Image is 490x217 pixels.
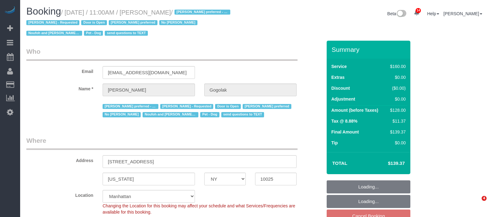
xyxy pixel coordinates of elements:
label: Name * [22,84,98,92]
iframe: Intercom live chat [469,196,484,211]
label: Extras [331,74,345,80]
span: Noufoh and [PERSON_NAME] requested [143,112,198,117]
h4: $139.37 [369,161,405,166]
h3: Summary [332,46,407,53]
legend: Where [26,136,298,150]
span: Booking [26,6,61,17]
span: No [PERSON_NAME] [159,20,197,25]
span: [PERSON_NAME] preferred [109,20,157,25]
span: send questions to TEXT [105,31,148,36]
label: Tip [331,140,338,146]
div: $0.00 [388,74,406,80]
span: 14 [416,8,421,13]
div: $160.00 [388,63,406,70]
strong: Total [332,160,347,166]
span: / [26,9,232,37]
input: Email [103,66,195,79]
a: Help [427,11,439,16]
span: [PERSON_NAME] - Requested [160,104,213,109]
span: [PERSON_NAME] preferred [243,104,291,109]
legend: Who [26,47,298,61]
input: Zip Code [255,173,297,185]
span: Noufoh and [PERSON_NAME] requested [26,31,82,36]
input: City [103,173,195,185]
a: 14 [411,6,423,20]
span: Pet - Dog [84,31,103,36]
input: First Name [103,84,195,96]
span: No [PERSON_NAME] [103,112,141,117]
label: Service [331,63,347,70]
span: [PERSON_NAME] - Requested [26,20,79,25]
img: New interface [396,10,406,18]
div: $128.00 [388,107,406,113]
label: Discount [331,85,350,91]
small: / [DATE] / 11:00AM / [PERSON_NAME] [26,9,232,37]
span: Door is Open [215,104,241,109]
input: Last Name [204,84,297,96]
img: Automaid Logo [4,6,16,15]
a: Beta [387,11,407,16]
div: $0.00 [388,140,406,146]
span: [PERSON_NAME] preferred - Mondays [103,104,158,109]
span: Changing the Location for this booking may affect your schedule and what Services/Frequencies are... [103,203,295,215]
label: Tax @ 8.88% [331,118,357,124]
span: [PERSON_NAME] preferred - Mondays [174,10,230,15]
div: $139.37 [388,129,406,135]
span: Door is Open [81,20,107,25]
label: Address [22,155,98,164]
span: 4 [482,196,487,201]
div: ($0.00) [388,85,406,91]
div: $0.00 [388,96,406,102]
span: send questions to TEXT [221,112,264,117]
span: Pet - Dog [200,112,219,117]
label: Final Amount [331,129,359,135]
a: [PERSON_NAME] [444,11,482,16]
label: Amount (before Taxes) [331,107,378,113]
div: $11.37 [388,118,406,124]
label: Location [22,190,98,198]
label: Email [22,66,98,75]
label: Adjustment [331,96,355,102]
